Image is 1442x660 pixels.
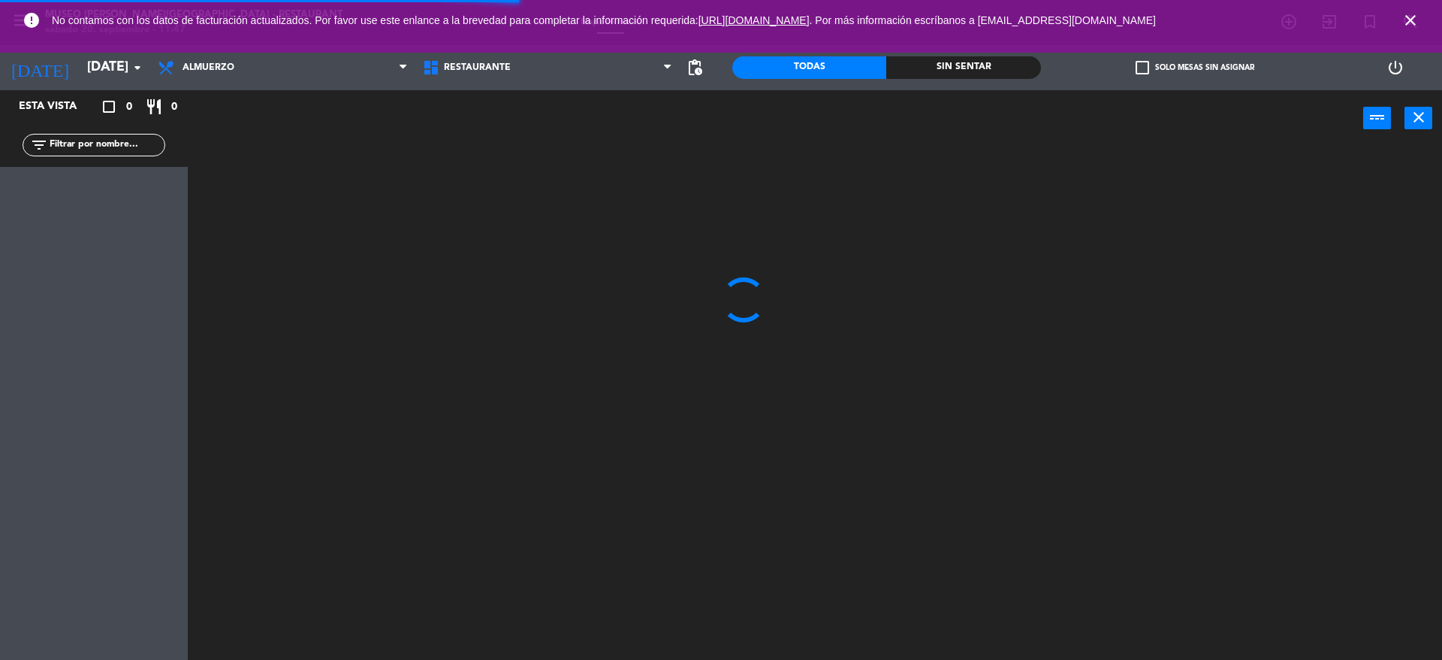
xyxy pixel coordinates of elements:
[145,98,163,116] i: restaurant
[1368,108,1386,126] i: power_input
[23,11,41,29] i: error
[810,14,1156,26] a: . Por más información escríbanos a [EMAIL_ADDRESS][DOMAIN_NAME]
[1363,107,1391,129] button: power_input
[886,56,1040,79] div: Sin sentar
[1404,107,1432,129] button: close
[48,137,164,153] input: Filtrar por nombre...
[30,136,48,154] i: filter_list
[171,98,177,116] span: 0
[126,98,132,116] span: 0
[52,14,1156,26] span: No contamos con los datos de facturación actualizados. Por favor use este enlance a la brevedad p...
[1136,61,1149,74] span: check_box_outline_blank
[444,62,511,73] span: Restaurante
[686,59,704,77] span: pending_actions
[698,14,810,26] a: [URL][DOMAIN_NAME]
[1136,61,1254,74] label: Solo mesas sin asignar
[183,62,234,73] span: Almuerzo
[1386,59,1404,77] i: power_settings_new
[128,59,146,77] i: arrow_drop_down
[100,98,118,116] i: crop_square
[732,56,886,79] div: Todas
[1401,11,1419,29] i: close
[1410,108,1428,126] i: close
[8,98,108,116] div: Esta vista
